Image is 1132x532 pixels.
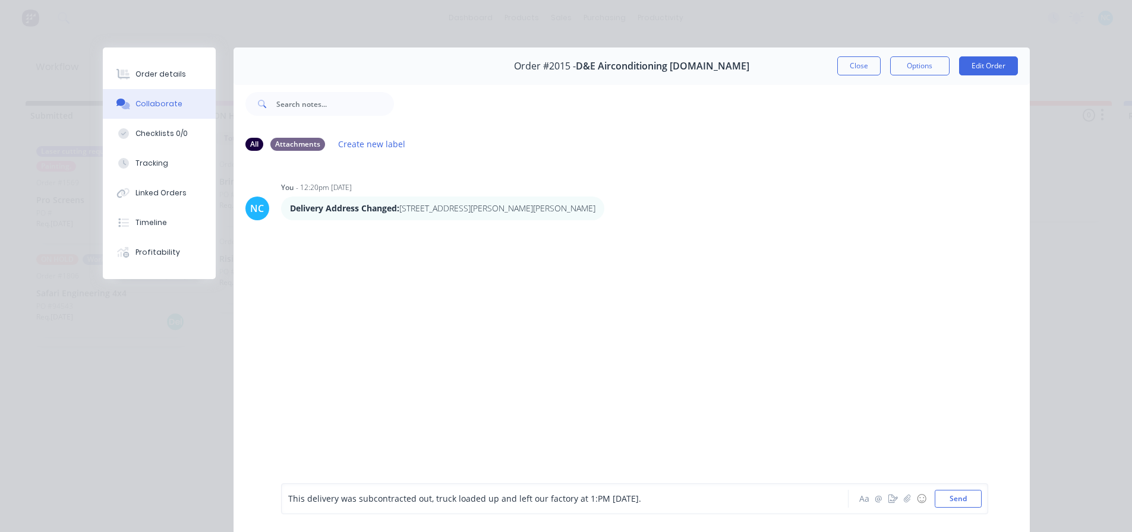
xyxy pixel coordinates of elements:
button: Aa [857,492,872,506]
strong: Delivery Address Changed: [290,202,399,214]
div: Collaborate [135,99,182,109]
button: Edit Order [959,56,1018,75]
div: All [245,138,263,151]
button: Create new label [332,136,412,152]
div: Profitability [135,247,180,258]
button: Collaborate [103,89,216,119]
button: ☺ [915,492,929,506]
div: NC [250,201,264,216]
button: Order details [103,59,216,89]
span: Order #2015 - [514,61,576,72]
div: Linked Orders [135,188,187,198]
button: Checklists 0/0 [103,119,216,148]
div: Tracking [135,158,168,169]
div: You [281,182,294,193]
button: Send [935,490,982,508]
button: Options [890,56,950,75]
button: Close [837,56,881,75]
button: Tracking [103,148,216,178]
button: @ [872,492,886,506]
input: Search notes... [276,92,394,116]
p: [STREET_ADDRESS][PERSON_NAME][PERSON_NAME] [290,202,595,214]
span: D&E Airconditioning [DOMAIN_NAME] [576,61,749,72]
button: Profitability [103,237,216,267]
div: Attachments [270,138,325,151]
div: Checklists 0/0 [135,128,188,139]
button: Timeline [103,208,216,237]
div: Order details [135,69,186,80]
span: This delivery was subcontracted out, truck loaded up and left our factory at 1:PM [DATE]. [288,493,641,505]
div: Timeline [135,217,167,228]
button: Linked Orders [103,178,216,208]
div: - 12:20pm [DATE] [296,182,352,193]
